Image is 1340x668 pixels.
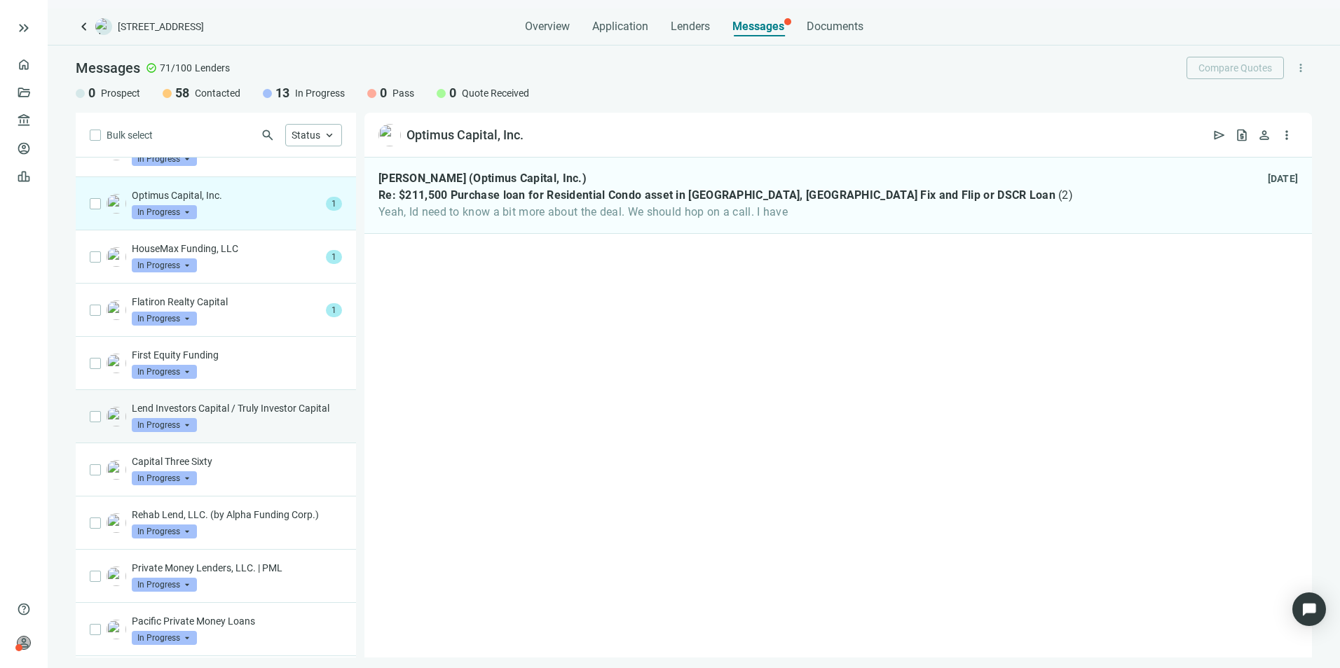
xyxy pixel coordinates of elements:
[132,524,197,538] span: In Progress
[378,124,401,146] img: 56f61e84-e8ee-497c-83b8-1299f32b91fa
[107,566,126,586] img: c3510e10-e30c-4f20-84b3-b55eff1bb01b
[1235,128,1249,142] span: request_quote
[107,194,126,214] img: 56f61e84-e8ee-497c-83b8-1299f32b91fa
[292,130,320,141] span: Status
[195,86,240,100] span: Contacted
[1268,172,1299,186] div: [DATE]
[132,258,197,272] span: In Progress
[175,85,189,102] span: 58
[807,20,863,34] span: Documents
[406,127,524,144] div: Optimus Capital, Inc.
[107,620,126,639] img: f0c8e67c-8c0e-4a2b-8b6b-48c2e6e563d8
[671,20,710,34] span: Lenders
[132,365,197,379] span: In Progress
[380,85,387,102] span: 0
[132,188,320,202] p: Optimus Capital, Inc.
[1276,124,1298,146] button: more_vert
[95,18,112,35] img: deal-logo
[295,86,345,100] span: In Progress
[107,300,126,320] img: 52bd0ddf-2c42-4086-a3c4-e253798948d4
[592,20,648,34] span: Application
[132,295,320,309] p: Flatiron Realty Capital
[107,460,126,480] img: 649d834d-9b4a-448d-8961-a309153502b5
[107,513,126,533] img: a97bba66-df60-463f-b661-5b0bc0d9ae60
[1187,57,1284,79] button: Compare Quotes
[132,631,197,645] span: In Progress
[107,247,126,267] img: 5322fdb0-fd91-4b09-8162-3e984863cc0b
[326,197,342,211] span: 1
[378,188,1055,202] span: Re: $211,500 Purchase loan for Residential Condo asset in [GEOGRAPHIC_DATA], [GEOGRAPHIC_DATA] Fi...
[17,602,31,616] span: help
[1292,592,1326,626] div: Open Intercom Messenger
[326,303,342,317] span: 1
[378,172,587,186] span: [PERSON_NAME] (Optimus Capital, Inc.)
[1231,124,1253,146] button: request_quote
[107,354,126,373] img: 1bbf5016-766f-4c77-b2c1-339b01d33ae7
[132,454,342,468] p: Capital Three Sixty
[101,86,140,100] span: Prospect
[118,20,204,34] span: [STREET_ADDRESS]
[195,61,230,75] span: Lenders
[323,129,336,141] span: keyboard_arrow_up
[132,471,197,485] span: In Progress
[146,62,157,74] span: check_circle
[1212,128,1226,142] span: send
[15,20,32,36] button: keyboard_double_arrow_right
[132,348,342,362] p: First Equity Funding
[732,20,784,33] span: Messages
[1257,128,1271,142] span: person
[76,18,93,35] a: keyboard_arrow_left
[1290,57,1312,79] button: more_vert
[392,86,414,100] span: Pass
[132,242,320,256] p: HouseMax Funding, LLC
[132,401,342,415] p: Lend Investors Capital / Truly Investor Capital
[132,152,197,166] span: In Progress
[326,250,342,264] span: 1
[462,86,529,100] span: Quote Received
[132,205,197,219] span: In Progress
[132,418,197,432] span: In Progress
[107,127,153,143] span: Bulk select
[132,561,342,575] p: Private Money Lenders, LLC. | PML
[1280,128,1294,142] span: more_vert
[76,60,140,76] span: Messages
[275,85,289,102] span: 13
[378,205,1073,219] span: Yeah, Id need to know a bit more about the deal. We should hop on a call. I have
[132,508,342,522] p: Rehab Lend, LLC. (by Alpha Funding Corp.)
[449,85,456,102] span: 0
[17,636,31,650] span: person
[1058,188,1073,202] span: ( 2 )
[132,312,197,326] span: In Progress
[132,614,342,628] p: Pacific Private Money Loans
[17,113,27,127] span: account_balance
[1208,124,1231,146] button: send
[1253,124,1276,146] button: person
[525,20,570,34] span: Overview
[1294,62,1307,74] span: more_vert
[88,85,95,102] span: 0
[132,578,197,592] span: In Progress
[261,128,275,142] span: search
[160,61,192,75] span: 71/100
[107,407,126,426] img: 7e40f651-f425-4264-8699-44963b99130e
